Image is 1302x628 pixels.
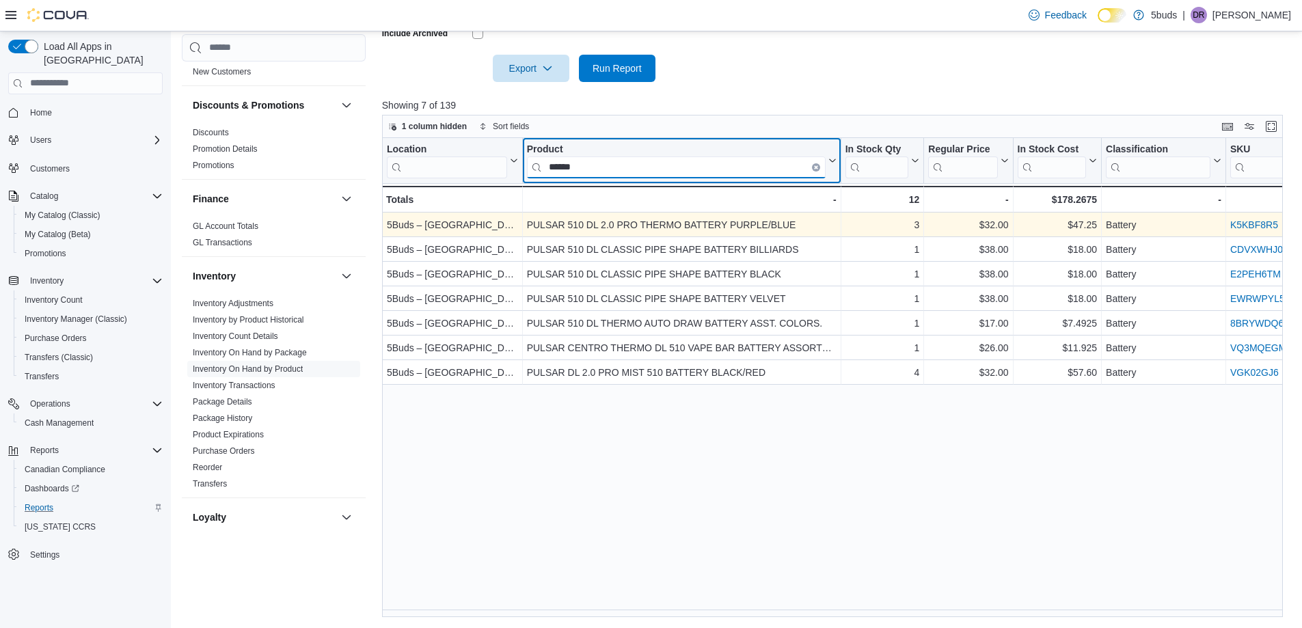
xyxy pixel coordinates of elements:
[193,364,303,374] span: Inventory On Hand by Product
[193,413,252,423] a: Package History
[845,144,908,178] div: In Stock Qty
[14,367,168,386] button: Transfers
[25,295,83,305] span: Inventory Count
[25,546,163,563] span: Settings
[27,8,89,22] img: Cova
[1098,8,1126,23] input: Dark Mode
[928,144,997,156] div: Regular Price
[14,329,168,348] button: Purchase Orders
[579,55,655,82] button: Run Report
[25,210,100,221] span: My Catalog (Classic)
[845,144,908,156] div: In Stock Qty
[19,207,106,223] a: My Catalog (Classic)
[1106,144,1210,156] div: Classification
[25,396,163,412] span: Operations
[845,241,919,258] div: 1
[193,98,336,112] button: Discounts & Promotions
[19,415,99,431] a: Cash Management
[19,245,72,262] a: Promotions
[1017,217,1096,233] div: $47.25
[1106,191,1221,208] div: -
[14,310,168,329] button: Inventory Manager (Classic)
[19,519,101,535] a: [US_STATE] CCRS
[193,128,229,137] a: Discounts
[14,413,168,433] button: Cash Management
[1230,342,1286,353] a: VQ3MQEGM
[1017,266,1096,282] div: $18.00
[1230,144,1297,178] div: SKU URL
[30,549,59,560] span: Settings
[14,206,168,225] button: My Catalog (Classic)
[19,292,163,308] span: Inventory Count
[928,315,1008,331] div: $17.00
[1230,219,1278,230] a: K5KBF8R5
[25,188,163,204] span: Catalog
[193,315,304,325] a: Inventory by Product Historical
[3,394,168,413] button: Operations
[928,266,1008,282] div: $38.00
[386,191,518,208] div: Totals
[526,290,836,307] div: PULSAR 510 DL CLASSIC PIPE SHAPE BATTERY VELVET
[19,368,64,385] a: Transfers
[193,413,252,424] span: Package History
[1230,367,1279,378] a: VGK02GJ6
[193,160,234,171] span: Promotions
[193,127,229,138] span: Discounts
[19,349,98,366] a: Transfers (Classic)
[19,245,163,262] span: Promotions
[8,97,163,600] nav: Complex example
[1106,315,1221,331] div: Battery
[1017,340,1096,356] div: $11.925
[845,364,919,381] div: 4
[928,290,1008,307] div: $38.00
[14,460,168,479] button: Canadian Compliance
[387,144,507,178] div: Location
[30,398,70,409] span: Operations
[387,144,507,156] div: Location
[474,118,534,135] button: Sort fields
[38,40,163,67] span: Load All Apps in [GEOGRAPHIC_DATA]
[193,510,226,524] h3: Loyalty
[193,430,264,439] a: Product Expirations
[526,191,836,208] div: -
[19,500,59,516] a: Reports
[25,333,87,344] span: Purchase Orders
[387,315,518,331] div: 5Buds – [GEOGRAPHIC_DATA]
[19,461,111,478] a: Canadian Compliance
[19,330,163,346] span: Purchase Orders
[193,161,234,170] a: Promotions
[25,464,105,475] span: Canadian Compliance
[25,418,94,428] span: Cash Management
[501,55,561,82] span: Export
[1230,244,1283,255] a: CDVXWHJ0
[19,415,163,431] span: Cash Management
[193,299,273,308] a: Inventory Adjustments
[3,187,168,206] button: Catalog
[25,273,163,289] span: Inventory
[3,131,168,150] button: Users
[1017,191,1096,208] div: $178.2675
[1230,269,1281,279] a: E2PEH6TM
[387,266,518,282] div: 5Buds – [GEOGRAPHIC_DATA]
[19,311,163,327] span: Inventory Manager (Classic)
[19,207,163,223] span: My Catalog (Classic)
[193,331,278,342] span: Inventory Count Details
[928,364,1008,381] div: $32.00
[526,144,825,156] div: Product
[526,340,836,356] div: PULSAR CENTRO THERMO DL 510 VAPE BAR BATTERY ASSORTED COLORS
[1017,144,1085,178] div: In Stock Cost
[25,159,163,176] span: Customers
[30,275,64,286] span: Inventory
[383,118,472,135] button: 1 column hidden
[19,330,92,346] a: Purchase Orders
[193,429,264,440] span: Product Expirations
[526,144,836,178] button: ProductClear input
[3,441,168,460] button: Reports
[25,442,64,459] button: Reports
[928,340,1008,356] div: $26.00
[387,364,518,381] div: 5Buds – [GEOGRAPHIC_DATA]
[19,226,96,243] a: My Catalog (Beta)
[193,192,229,206] h3: Finance
[25,442,163,459] span: Reports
